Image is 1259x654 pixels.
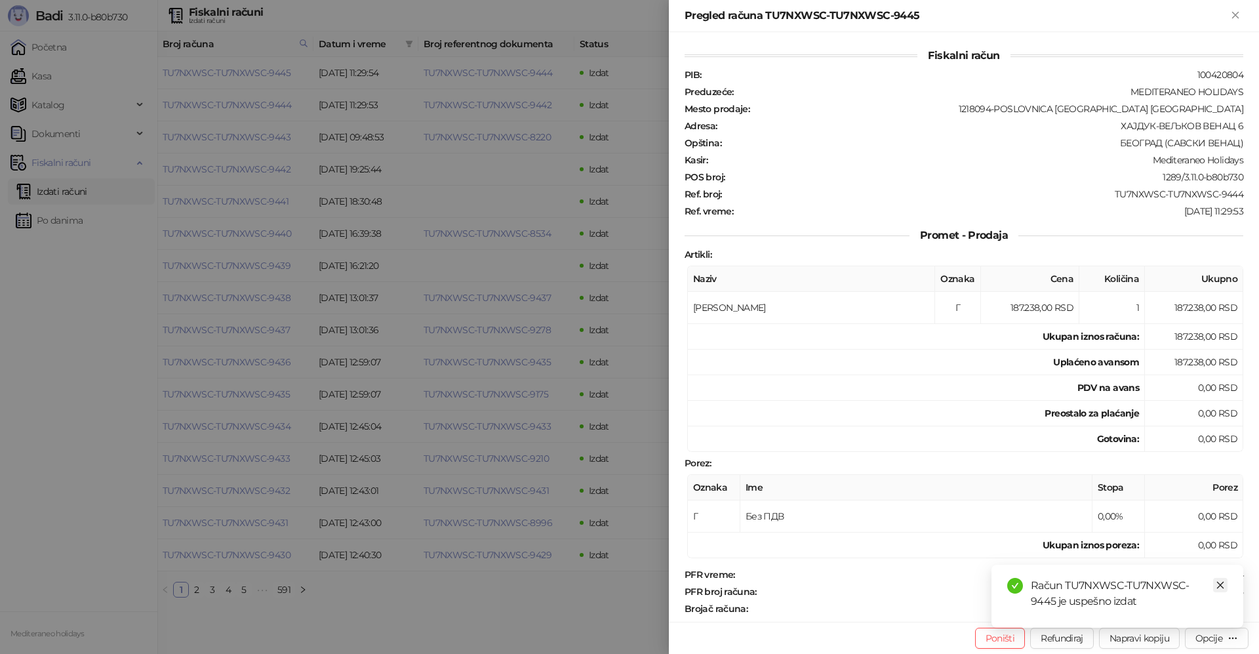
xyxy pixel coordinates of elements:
div: ХАЈДУК-ВЕЉКОВ ВЕНАЦ 6 [719,120,1245,132]
td: [PERSON_NAME] [688,292,935,324]
span: Fiskalni račun [917,49,1010,62]
div: [DATE] 11:29:53 [734,205,1245,217]
strong: Porez : [685,457,711,469]
strong: PFR broj računa : [685,586,757,598]
div: Opcije [1195,632,1222,644]
strong: Brojač računa : [685,603,748,615]
span: check-circle [1007,578,1023,594]
td: 187.238,00 RSD [1145,324,1243,350]
strong: PIB : [685,69,701,81]
strong: Uplaćeno avansom [1053,356,1139,368]
td: 187.238,00 RSD [1145,292,1243,324]
th: Naziv [688,266,935,292]
strong: PFR vreme : [685,569,735,581]
span: Promet - Prodaja [909,229,1018,241]
td: 0,00 RSD [1145,533,1243,558]
div: Pregled računa TU7NXWSC-TU7NXWSC-9445 [685,8,1228,24]
div: TU7NXWSC-TU7NXWSC-9444 [723,188,1245,200]
strong: Ref. vreme : [685,205,733,217]
th: Ime [740,475,1092,501]
th: Oznaka [935,266,981,292]
strong: Preostalo za plaćanje [1045,407,1139,419]
th: Cena [981,266,1079,292]
td: 1 [1079,292,1145,324]
strong: Opština : [685,137,721,149]
strong: Ref. broj : [685,188,722,200]
span: close [1216,581,1225,590]
div: MEDITERANEO HOLIDAYS [735,86,1245,98]
strong: POS broj : [685,171,725,183]
strong: Ukupan iznos poreza: [1043,539,1139,551]
strong: PDV na avans [1077,382,1139,394]
td: Г [935,292,981,324]
strong: Kasir : [685,154,708,166]
span: Napravi kopiju [1109,632,1169,644]
td: 0,00 RSD [1145,501,1243,533]
td: 187.238,00 RSD [981,292,1079,324]
td: 0,00% [1092,501,1145,533]
button: Zatvori [1228,8,1243,24]
div: Mediteraneo Holidays [709,154,1245,166]
th: Oznaka [688,475,740,501]
strong: Adresa : [685,120,717,132]
strong: Mesto prodaje : [685,103,749,115]
td: 0,00 RSD [1145,375,1243,401]
button: Poništi [975,628,1026,649]
div: 1218094-POSLOVNICA [GEOGRAPHIC_DATA] [GEOGRAPHIC_DATA] [751,103,1245,115]
td: 0,00 RSD [1145,401,1243,426]
div: Račun TU7NXWSC-TU7NXWSC-9445 je uspešno izdat [1031,578,1228,609]
td: Г [688,501,740,533]
div: 1289/3.11.0-b80b730 [726,171,1245,183]
th: Ukupno [1145,266,1243,292]
a: Close [1213,578,1228,592]
button: Napravi kopiju [1099,628,1180,649]
th: Stopa [1092,475,1145,501]
div: TU7NXWSC-TU7NXWSC-9445 [758,586,1245,598]
th: Porez [1145,475,1243,501]
strong: Gotovina : [1097,433,1139,445]
td: 187.238,00 RSD [1145,350,1243,375]
div: 2405/9445ПП [749,603,1245,615]
button: Opcije [1185,628,1249,649]
div: [DATE] 11:29:54 [736,569,1245,581]
strong: Ukupan iznos računa : [1043,331,1139,342]
strong: Preduzeće : [685,86,734,98]
td: Без ПДВ [740,501,1092,533]
strong: Artikli : [685,249,711,260]
th: Količina [1079,266,1145,292]
div: 100420804 [702,69,1245,81]
button: Refundiraj [1030,628,1094,649]
td: 0,00 RSD [1145,426,1243,452]
div: БЕОГРАД (САВСКИ ВЕНАЦ) [723,137,1245,149]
